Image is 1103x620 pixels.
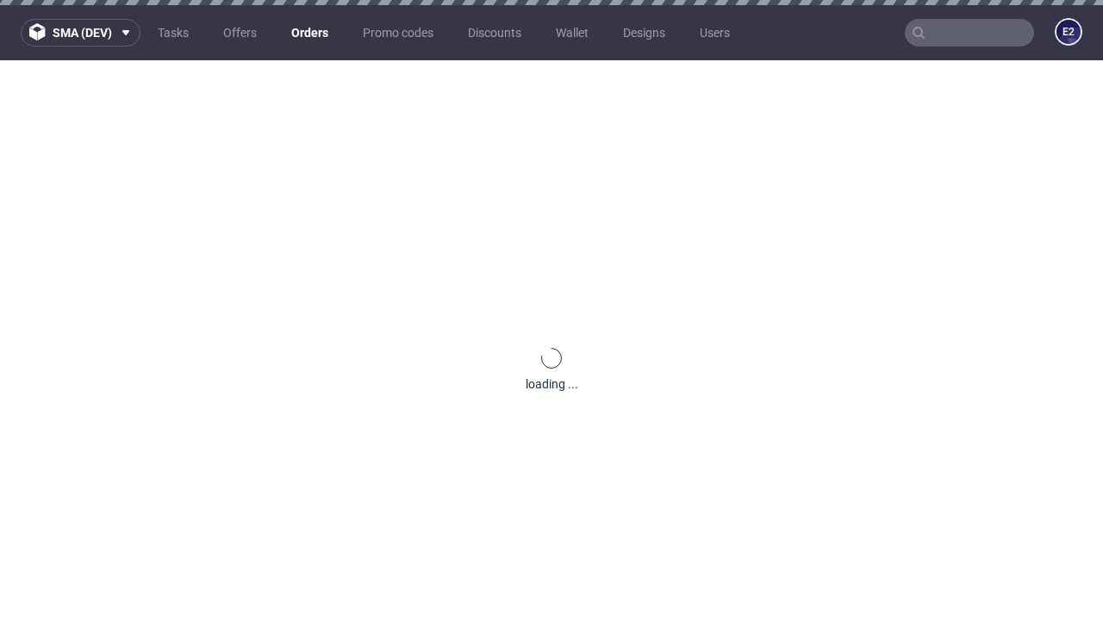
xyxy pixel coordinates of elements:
[53,27,112,39] span: sma (dev)
[613,19,676,46] a: Designs
[526,375,578,393] div: loading ...
[545,19,599,46] a: Wallet
[1056,20,1081,44] figcaption: e2
[21,19,140,46] button: sma (dev)
[281,19,339,46] a: Orders
[689,19,740,46] a: Users
[147,19,199,46] a: Tasks
[352,19,444,46] a: Promo codes
[458,19,532,46] a: Discounts
[213,19,267,46] a: Offers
